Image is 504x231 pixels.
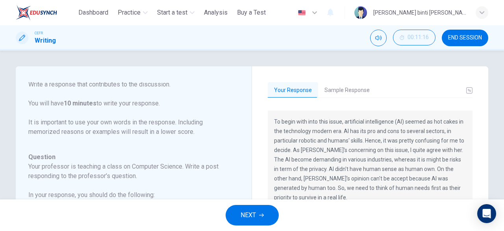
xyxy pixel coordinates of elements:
div: basic tabs example [268,82,472,99]
button: Your Response [268,82,318,99]
span: Start a test [157,8,187,17]
span: NEXT [241,210,256,221]
a: ELTC logo [16,5,75,21]
h6: Directions [28,23,230,146]
img: en [297,10,307,16]
p: For this task, you will read an online discussion. A professor has posted a question about a topi... [28,32,230,137]
button: Dashboard [75,6,111,20]
span: Analysis [204,8,228,17]
h6: Question [28,152,230,162]
span: Buy a Test [237,8,266,17]
h6: In your response, you should do the following: • Express and support your personal opinion • Make... [28,190,230,219]
img: Profile picture [354,6,367,19]
span: CEFR [35,30,43,36]
button: Sample Response [318,82,376,99]
h6: Your professor is teaching a class on Computer Science. Write a post responding to the professor’... [28,162,230,181]
div: [PERSON_NAME] binti [PERSON_NAME] [373,8,466,17]
div: Mute [370,30,387,46]
b: 10 minutes [64,100,96,107]
div: Hide [393,30,435,46]
img: ELTC logo [16,5,57,21]
button: NEXT [226,205,279,225]
span: Practice [118,8,141,17]
button: 00:11:16 [393,30,435,45]
button: Start a test [154,6,198,20]
div: Open Intercom Messenger [477,204,496,223]
button: Buy a Test [234,6,269,20]
h1: Writing [35,36,56,45]
span: END SESSION [448,35,482,41]
span: 00:11:16 [408,34,429,41]
p: To begin with into this issue, artificial intelligence (Al) seemed as hot cakes in the technology... [274,117,466,202]
button: END SESSION [442,30,488,46]
span: Dashboard [78,8,108,17]
button: Analysis [201,6,231,20]
button: Practice [115,6,151,20]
